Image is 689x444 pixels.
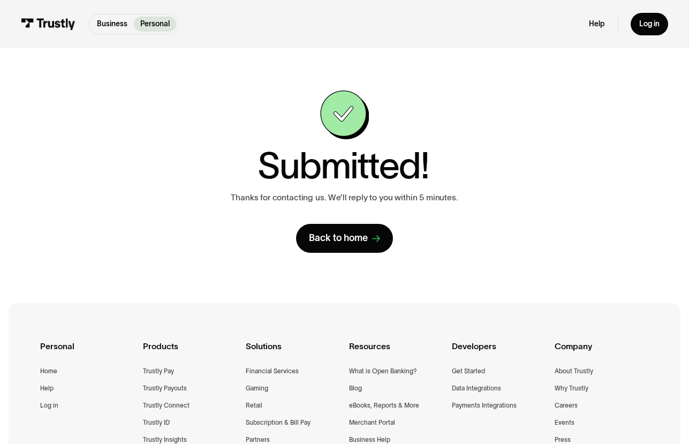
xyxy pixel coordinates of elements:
a: What is Open Banking? [349,366,417,377]
div: Back to home [309,232,368,244]
a: Events [555,417,574,428]
a: About Trustly [555,366,593,377]
a: eBooks, Reports & More [349,400,419,411]
img: Trustly Logo [21,18,75,30]
div: Log in [639,19,660,29]
a: Merchant Portal [349,417,395,428]
div: Company [555,340,649,366]
h1: Submitted! [258,147,429,184]
a: Retail [246,400,262,411]
div: Resources [349,340,443,366]
p: Personal [140,19,170,30]
a: Home [40,366,57,377]
div: Developers [452,340,546,366]
a: Back to home [296,224,393,253]
a: Financial Services [246,366,299,377]
a: Business [91,17,134,32]
a: Gaming [246,383,268,394]
a: Trustly Payouts [143,383,187,394]
a: Personal [134,17,176,32]
a: Get Started [452,366,485,377]
a: Payments Integrations [452,400,517,411]
p: Thanks for contacting us. We’ll reply to you within 5 minutes. [231,193,458,203]
a: Log in [631,13,668,35]
a: Trustly ID [143,417,170,428]
a: Data Integrations [452,383,501,394]
a: Help [589,19,605,29]
div: Products [143,340,237,366]
a: Trustly Pay [143,366,174,377]
p: Business [97,19,127,30]
a: Why Trustly [555,383,588,394]
a: Log in [40,400,58,411]
a: Careers [555,400,578,411]
div: Solutions [246,340,340,366]
a: Trustly Connect [143,400,190,411]
a: Subscription & Bill Pay [246,417,311,428]
div: Personal [40,340,134,366]
a: Blog [349,383,362,394]
a: Help [40,383,54,394]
